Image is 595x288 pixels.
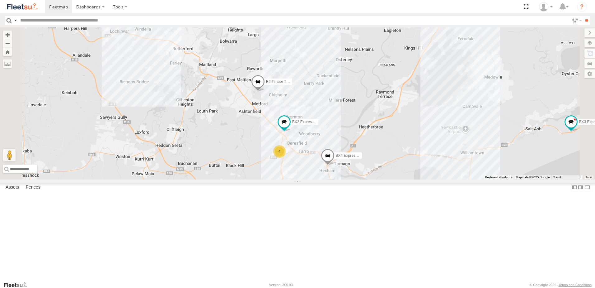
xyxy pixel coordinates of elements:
[586,176,592,179] a: Terms
[530,283,592,287] div: © Copyright 2025 -
[3,59,12,68] label: Measure
[273,145,286,158] div: 4
[577,2,587,12] i: ?
[3,39,12,48] button: Zoom out
[269,283,293,287] div: Version: 305.03
[2,183,22,192] label: Assets
[13,16,18,25] label: Search Query
[569,16,583,25] label: Search Filter Options
[578,183,584,192] label: Dock Summary Table to the Right
[553,175,560,179] span: 2 km
[292,120,321,124] span: BX2 Express Ute
[3,149,16,161] button: Drag Pegman onto the map to open Street View
[3,31,12,39] button: Zoom in
[516,175,550,179] span: Map data ©2025 Google
[3,48,12,56] button: Zoom Home
[6,2,39,11] img: fleetsu-logo-horizontal.svg
[23,183,44,192] label: Fences
[584,183,590,192] label: Hide Summary Table
[336,154,364,158] span: BX4 Express Ute
[559,283,592,287] a: Terms and Conditions
[3,282,32,288] a: Visit our Website
[571,183,578,192] label: Dock Summary Table to the Left
[537,2,555,12] div: Matt Curtis
[584,70,595,78] label: Map Settings
[551,175,583,180] button: Map Scale: 2 km per 62 pixels
[485,175,512,180] button: Keyboard shortcuts
[266,79,293,84] span: B2 Timber Truck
